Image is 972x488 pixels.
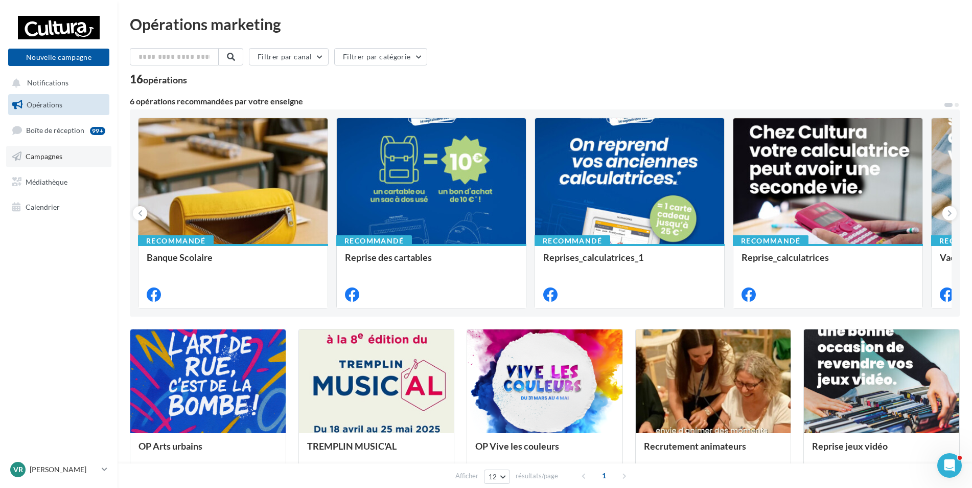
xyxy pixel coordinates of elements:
a: Campagnes [6,146,111,167]
span: Afficher [455,471,478,481]
span: Notifications [27,79,68,87]
div: opérations [143,75,187,84]
div: Banque Scolaire [147,252,319,273]
span: Campagnes [26,152,62,161]
a: Calendrier [6,196,111,218]
div: Reprise_calculatrices [742,252,914,273]
a: Opérations [6,94,111,116]
span: Vr [13,464,23,475]
div: Reprise des cartables [345,252,518,273]
div: 6 opérations recommandées par votre enseigne [130,97,943,105]
div: OP Arts urbains [138,441,277,461]
div: Recommandé [535,235,610,247]
div: TREMPLIN MUSIC'AL [307,441,446,461]
div: OP Vive les couleurs [475,441,614,461]
button: 12 [484,470,510,484]
button: Nouvelle campagne [8,49,109,66]
span: 12 [489,473,497,481]
div: 99+ [90,127,105,135]
div: Opérations marketing [130,16,960,32]
span: résultats/page [516,471,558,481]
button: Filtrer par canal [249,48,329,65]
span: 1 [596,468,612,484]
span: Médiathèque [26,177,67,186]
div: Recommandé [733,235,808,247]
span: Boîte de réception [26,126,84,135]
div: Reprises_calculatrices_1 [543,252,716,273]
p: [PERSON_NAME] [30,464,98,475]
div: Reprise jeux vidéo [812,441,951,461]
a: Boîte de réception99+ [6,119,111,141]
a: Vr [PERSON_NAME] [8,460,109,479]
button: Filtrer par catégorie [334,48,427,65]
div: Recrutement animateurs [644,441,783,461]
span: Opérations [27,100,62,109]
div: Recommandé [336,235,412,247]
div: Recommandé [138,235,214,247]
iframe: Intercom live chat [937,453,962,478]
span: Calendrier [26,203,60,211]
div: 16 [130,74,187,85]
a: Médiathèque [6,171,111,193]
